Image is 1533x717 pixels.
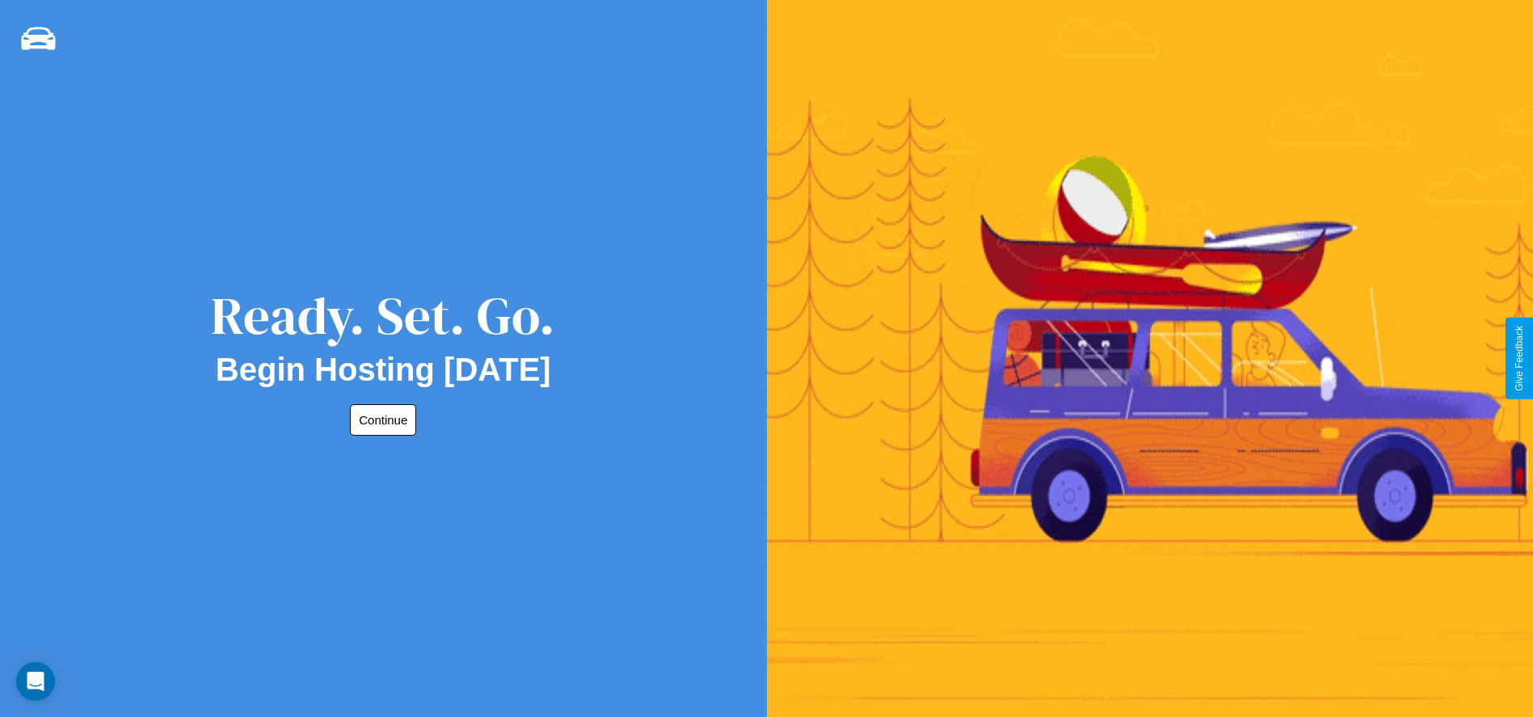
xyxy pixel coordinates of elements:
button: Continue [350,404,416,436]
div: Give Feedback [1514,326,1525,391]
div: Ready. Set. Go. [211,280,555,352]
div: Open Intercom Messenger [16,662,55,701]
h2: Begin Hosting [DATE] [216,352,551,388]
